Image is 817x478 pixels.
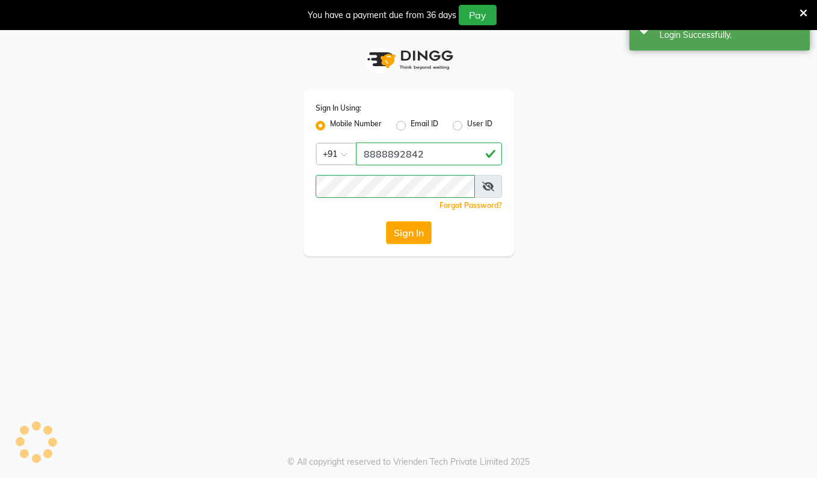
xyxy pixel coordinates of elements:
div: Login Successfully. [659,29,801,41]
label: User ID [467,118,492,133]
label: Mobile Number [330,118,382,133]
label: Sign In Using: [316,103,361,114]
input: Username [316,175,475,198]
input: Username [356,142,502,165]
div: You have a payment due from 36 days [308,9,456,22]
label: Email ID [411,118,438,133]
a: Forgot Password? [439,201,502,210]
button: Pay [459,5,497,25]
img: logo1.svg [361,42,457,78]
button: Sign In [386,221,432,244]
